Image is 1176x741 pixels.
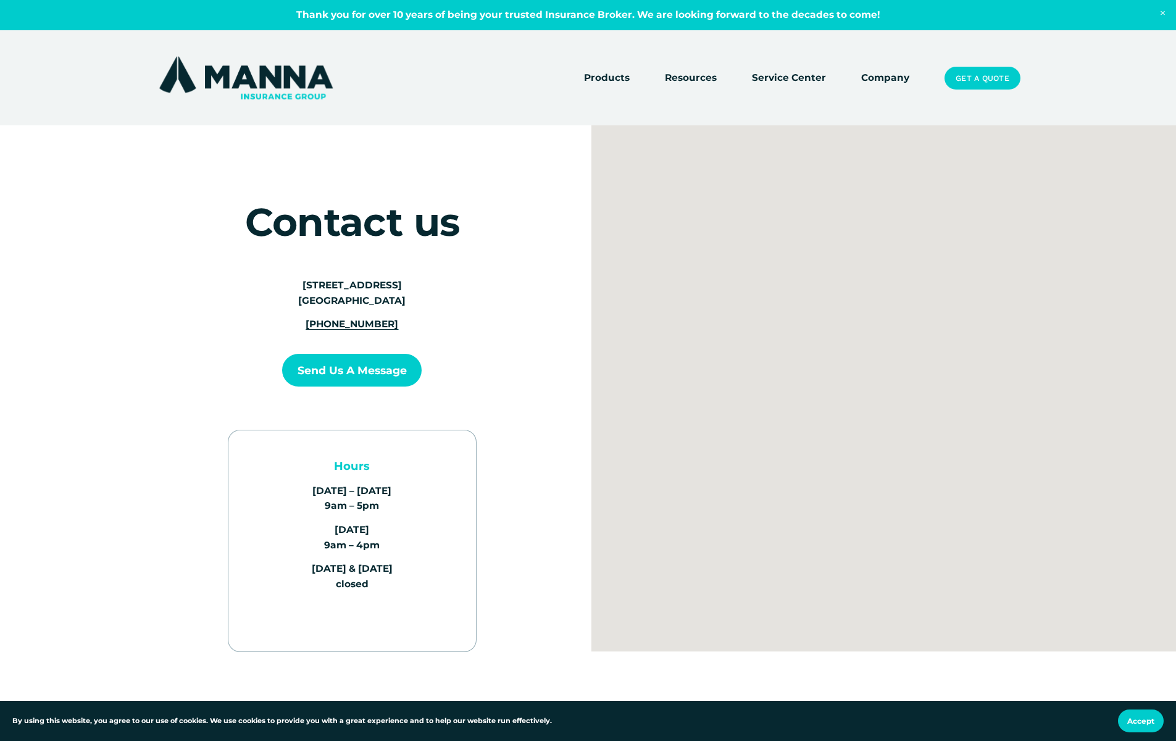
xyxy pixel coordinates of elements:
[665,70,717,87] a: folder dropdown
[192,202,512,242] h1: Contact us
[156,54,336,102] img: Manna Insurance Group
[334,459,370,473] strong: Hours
[861,70,909,87] a: Company
[1127,716,1154,726] span: Accept
[265,484,440,514] p: [DATE] – [DATE] 9am – 5pm
[12,716,552,727] p: By using this website, you agree to our use of cookies. We use cookies to provide you with a grea...
[584,70,630,86] span: Products
[665,70,717,86] span: Resources
[584,70,630,87] a: folder dropdown
[265,278,440,308] p: [STREET_ADDRESS] [GEOGRAPHIC_DATA]
[282,354,422,387] button: Send us a Message
[945,67,1020,90] a: Get a Quote
[265,522,440,553] p: [DATE] 9am – 4pm
[752,70,826,87] a: Service Center
[1118,710,1164,732] button: Accept
[265,561,440,592] p: [DATE] & [DATE] closed
[306,318,398,330] a: [PHONE_NUMBER]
